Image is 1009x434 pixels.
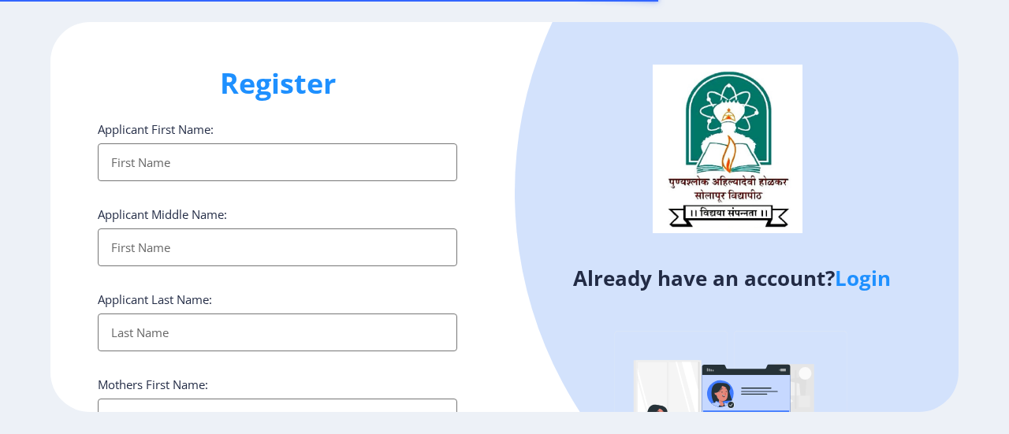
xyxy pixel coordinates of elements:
[98,228,457,266] input: First Name
[98,291,212,307] label: Applicant Last Name:
[98,121,214,137] label: Applicant First Name:
[98,313,457,351] input: Last Name
[98,65,457,102] h1: Register
[835,264,891,292] a: Login
[98,206,227,222] label: Applicant Middle Name:
[98,143,457,181] input: First Name
[516,265,947,291] h4: Already have an account?
[653,65,802,233] img: logo
[98,377,208,392] label: Mothers First Name:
